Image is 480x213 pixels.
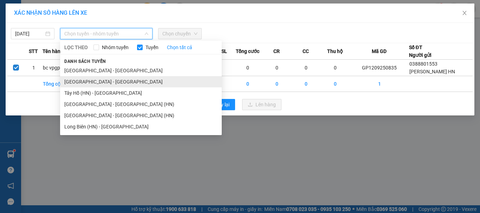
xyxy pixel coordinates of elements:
[320,76,350,92] td: 0
[60,121,222,132] li: Long Biên (HN) - [GEOGRAPHIC_DATA]
[99,44,131,51] span: Nhóm tuyến
[162,28,197,39] span: Chọn chuyến
[262,60,291,76] td: 0
[350,76,409,92] td: 1
[25,60,43,76] td: 1
[14,9,87,16] span: XÁC NHẬN SỐ HÀNG LÊN XE
[462,10,467,16] span: close
[29,47,38,55] span: STT
[320,60,350,76] td: 0
[409,44,432,59] div: Số ĐT Người gửi
[60,65,222,76] li: [GEOGRAPHIC_DATA] - [GEOGRAPHIC_DATA]
[143,44,161,51] span: Tuyến
[236,47,259,55] span: Tổng cước
[167,44,192,51] a: Chọn tất cả
[60,76,222,87] li: [GEOGRAPHIC_DATA] - [GEOGRAPHIC_DATA]
[372,47,387,55] span: Mã GD
[64,28,148,39] span: Chọn tuyến - nhóm tuyến
[43,47,63,55] span: Tên hàng
[327,47,343,55] span: Thu hộ
[291,60,320,76] td: 0
[60,58,110,65] span: Danh sách tuyến
[43,60,79,76] td: bc vpgp12/9
[273,47,280,55] span: CR
[43,76,79,92] td: Tổng cộng
[291,76,320,92] td: 0
[60,87,222,99] li: Tây Hồ (HN) - [GEOGRAPHIC_DATA]
[409,61,437,67] span: 0388801553
[233,76,262,92] td: 0
[262,76,291,92] td: 0
[303,47,309,55] span: CC
[60,110,222,121] li: [GEOGRAPHIC_DATA] - [GEOGRAPHIC_DATA] (HN)
[144,32,149,36] span: down
[350,60,409,76] td: GP1209250835
[233,60,262,76] td: 0
[15,30,44,38] input: 13/09/2025
[64,44,88,51] span: LỌC THEO
[60,99,222,110] li: [GEOGRAPHIC_DATA] - [GEOGRAPHIC_DATA] (HN)
[409,69,455,74] span: [PERSON_NAME] HN
[242,99,281,110] button: uploadLên hàng
[455,4,474,23] button: Close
